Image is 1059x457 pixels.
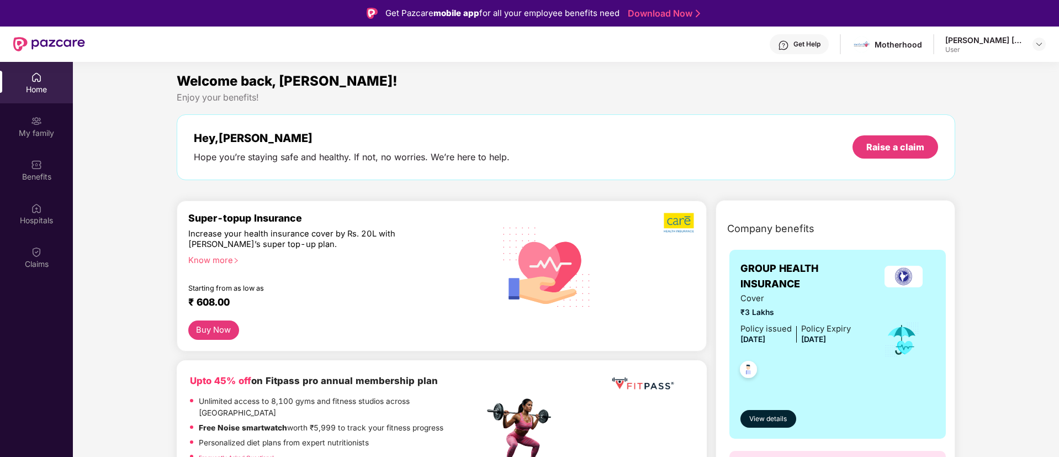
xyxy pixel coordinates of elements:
[190,375,438,386] b: on Fitpass pro annual membership plan
[740,335,765,344] span: [DATE]
[31,72,42,83] img: svg+xml;base64,PHN2ZyBpZD0iSG9tZSIgeG1sbnM9Imh0dHA6Ly93d3cudzMub3JnLzIwMDAvc3ZnIiB3aWR0aD0iMjAiIG...
[854,36,870,52] img: motherhood%20_%20logo.png
[696,8,700,19] img: Stroke
[494,213,600,320] img: svg+xml;base64,PHN2ZyB4bWxucz0iaHR0cDovL3d3dy53My5vcmcvMjAwMC9zdmciIHhtbG5zOnhsaW5rPSJodHRwOi8vd3...
[31,203,42,214] img: svg+xml;base64,PHN2ZyBpZD0iSG9zcGl0YWxzIiB4bWxucz0iaHR0cDovL3d3dy53My5vcmcvMjAwMC9zdmciIHdpZHRoPS...
[740,307,851,319] span: ₹3 Lakhs
[740,410,796,428] button: View details
[188,255,478,263] div: Know more
[199,422,443,434] p: worth ₹5,999 to track your fitness progress
[875,39,922,50] div: Motherhood
[793,40,820,49] div: Get Help
[367,8,378,19] img: Logo
[866,141,924,153] div: Raise a claim
[13,37,85,51] img: New Pazcare Logo
[31,159,42,170] img: svg+xml;base64,PHN2ZyBpZD0iQmVuZWZpdHMiIHhtbG5zPSJodHRwOi8vd3d3LnczLm9yZy8yMDAwL3N2ZyIgd2lkdGg9Ij...
[740,261,872,292] span: GROUP HEALTH INSURANCE
[31,115,42,127] img: svg+xml;base64,PHN2ZyB3aWR0aD0iMjAiIGhlaWdodD0iMjAiIHZpZXdCb3g9IjAgMCAyMCAyMCIgZmlsbD0ibm9uZSIgeG...
[188,296,473,309] div: ₹ 608.00
[740,323,792,335] div: Policy issued
[177,73,398,89] span: Welcome back, [PERSON_NAME]!
[664,212,695,233] img: b5dec4f62d2307b9de63beb79f102df3.png
[31,246,42,258] img: svg+xml;base64,PHN2ZyBpZD0iQ2xhaW0iIHhtbG5zPSJodHRwOi8vd3d3LnczLm9yZy8yMDAwL3N2ZyIgd2lkdGg9IjIwIi...
[740,292,851,305] span: Cover
[945,35,1023,45] div: [PERSON_NAME] [PERSON_NAME] [PERSON_NAME]
[433,8,479,18] strong: mobile app
[199,437,369,449] p: Personalized diet plans from expert nutritionists
[188,212,484,224] div: Super-topup Insurance
[884,322,920,358] img: icon
[194,132,510,145] div: Hey, [PERSON_NAME]
[177,92,956,103] div: Enjoy your benefits!
[749,414,787,424] span: View details
[199,396,484,419] p: Unlimited access to 8,100 gyms and fitness studios across [GEOGRAPHIC_DATA]
[945,45,1023,54] div: User
[188,229,436,250] div: Increase your health insurance cover by Rs. 20L with [PERSON_NAME]’s super top-up plan.
[610,374,676,394] img: fppp.png
[1035,40,1044,49] img: svg+xml;base64,PHN2ZyBpZD0iRHJvcGRvd24tMzJ4MzIiIHhtbG5zPSJodHRwOi8vd3d3LnczLm9yZy8yMDAwL3N2ZyIgd2...
[801,323,851,335] div: Policy Expiry
[628,8,697,19] a: Download Now
[801,335,826,344] span: [DATE]
[885,266,923,287] img: insurerLogo
[735,358,762,385] img: svg+xml;base64,PHN2ZyB4bWxucz0iaHR0cDovL3d3dy53My5vcmcvMjAwMC9zdmciIHdpZHRoPSI0OC45NDMiIGhlaWdodD...
[385,7,619,20] div: Get Pazcare for all your employee benefits need
[778,40,789,51] img: svg+xml;base64,PHN2ZyBpZD0iSGVscC0zMngzMiIgeG1sbnM9Imh0dHA6Ly93d3cudzMub3JnLzIwMDAvc3ZnIiB3aWR0aD...
[194,151,510,163] div: Hope you’re staying safe and healthy. If not, no worries. We’re here to help.
[190,375,251,386] b: Upto 45% off
[188,321,239,340] button: Buy Now
[188,284,437,292] div: Starting from as low as
[727,221,814,237] span: Company benefits
[199,423,287,432] strong: Free Noise smartwatch
[233,258,239,264] span: right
